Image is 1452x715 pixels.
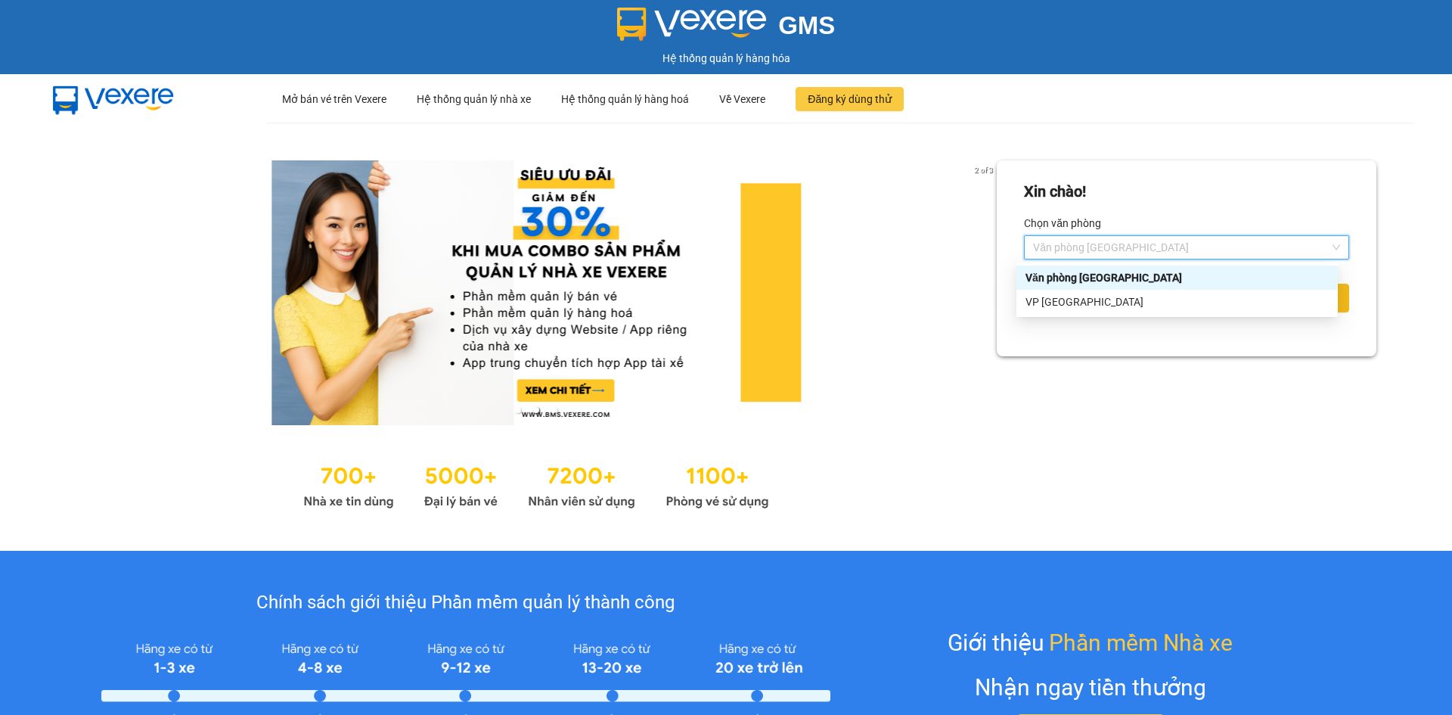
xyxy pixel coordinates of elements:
[561,75,689,123] div: Hệ thống quản lý hàng hoá
[551,407,557,413] li: slide item 3
[1024,180,1086,204] div: Xin chào!
[975,670,1206,705] div: Nhận ngay tiền thưởng
[515,407,521,413] li: slide item 1
[1025,294,1329,310] div: VP [GEOGRAPHIC_DATA]
[417,75,531,123] div: Hệ thống quản lý nhà xe
[948,625,1233,661] div: Giới thiệu
[970,160,997,180] p: 2 of 3
[533,407,539,413] li: slide item 2
[38,74,189,124] img: mbUUG5Q.png
[1049,625,1233,661] span: Phần mềm Nhà xe
[976,160,997,425] button: next slide / item
[1024,211,1101,235] label: Chọn văn phòng
[4,50,1448,67] div: Hệ thống quản lý hàng hóa
[719,75,765,123] div: Về Vexere
[808,91,892,107] span: Đăng ký dùng thử
[796,87,904,111] button: Đăng ký dùng thử
[778,11,835,39] span: GMS
[1016,266,1338,290] div: Văn phòng Đà Nẵng
[617,8,767,41] img: logo 2
[1025,269,1329,286] div: Văn phòng [GEOGRAPHIC_DATA]
[1016,290,1338,314] div: VP Đà Lạt
[101,589,830,617] div: Chính sách giới thiệu Phần mềm quản lý thành công
[1033,236,1340,259] span: Văn phòng Đà Nẵng
[617,23,836,35] a: GMS
[76,160,97,425] button: previous slide / item
[303,455,769,513] img: Statistics.png
[282,75,386,123] div: Mở bán vé trên Vexere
